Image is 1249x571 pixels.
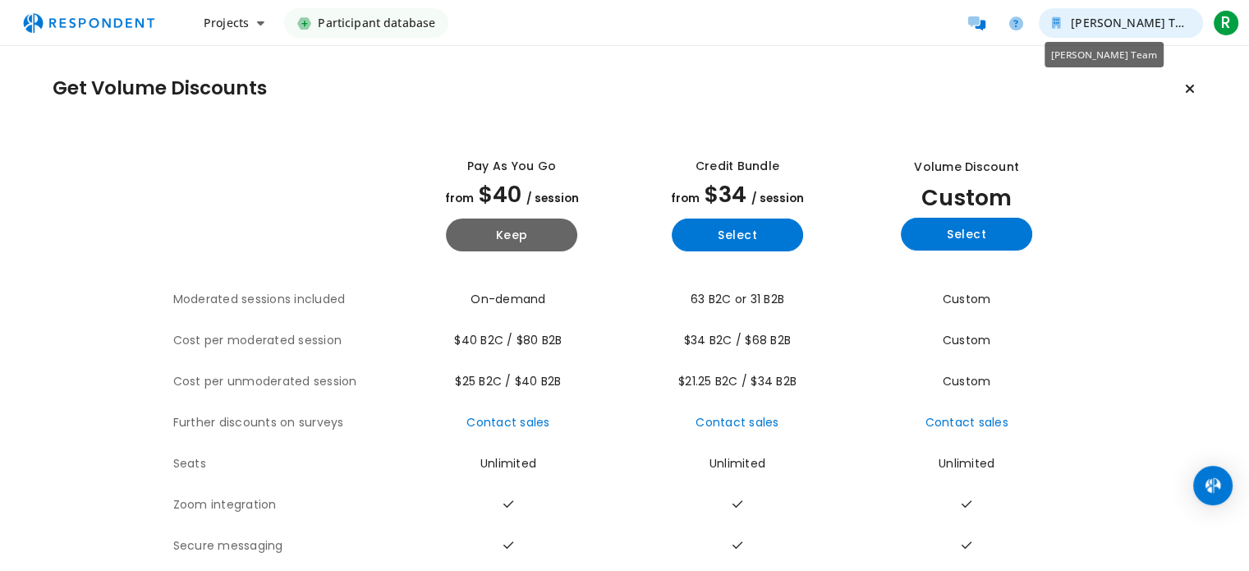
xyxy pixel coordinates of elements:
a: Contact sales [925,414,1008,431]
img: respondent-logo.png [13,7,164,39]
button: Select yearly custom_static plan [901,218,1032,251]
button: Select yearly basic plan [672,219,803,251]
a: Message participants [960,7,993,39]
button: Projects [191,8,278,38]
span: Participant database [318,8,435,38]
span: from [445,191,474,206]
div: Credit Bundle [696,158,779,175]
th: Moderated sessions included [173,279,399,320]
span: / session [751,191,804,206]
th: Cost per unmoderated session [173,361,399,403]
div: Pay as you go [467,158,556,175]
span: from [671,191,700,206]
span: On-demand [471,291,545,307]
button: Keep current yearly payg plan [446,219,577,251]
span: Custom [943,373,991,389]
span: Projects [204,15,249,30]
span: $21.25 B2C / $34 B2B [678,373,797,389]
span: $40 B2C / $80 B2B [454,332,562,348]
span: Unlimited [939,455,994,472]
h1: Get Volume Discounts [53,77,267,100]
span: [PERSON_NAME] Team [1051,48,1157,61]
span: $25 B2C / $40 B2B [455,373,561,389]
th: Further discounts on surveys [173,403,399,444]
span: Custom [943,291,991,307]
th: Zoom integration [173,485,399,526]
div: Open Intercom Messenger [1193,466,1233,505]
button: Roberta Redivo Cardoso Team [1039,8,1203,38]
button: Keep current plan [1173,72,1206,105]
a: Contact sales [466,414,549,431]
span: $40 [479,179,521,210]
th: Cost per moderated session [173,320,399,361]
a: Help and support [999,7,1032,39]
div: Volume Discount [914,159,1019,176]
span: Custom [921,182,1012,213]
span: / session [526,191,579,206]
a: Contact sales [696,414,778,431]
span: Unlimited [480,455,536,472]
th: Secure messaging [173,526,399,567]
span: 63 B2C or 31 B2B [691,291,784,307]
span: $34 B2C / $68 B2B [684,332,791,348]
a: Participant database [284,8,448,38]
span: Unlimited [709,455,765,472]
button: R [1210,8,1242,38]
span: [PERSON_NAME] Team [1071,15,1200,30]
th: Seats [173,444,399,485]
span: $34 [705,179,746,210]
span: Custom [943,332,991,348]
span: R [1213,10,1239,36]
